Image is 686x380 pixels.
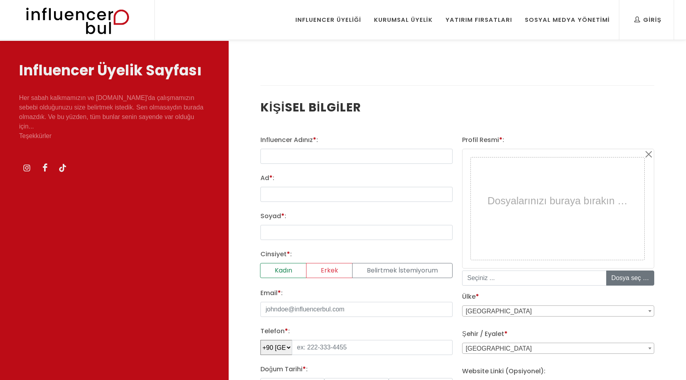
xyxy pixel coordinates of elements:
label: Telefon : [260,326,290,336]
span: Türkiye [462,306,654,317]
span: Adana [462,343,654,354]
div: Yatırım Fırsatları [445,15,512,24]
label: Profil Resmi : [462,135,504,145]
label: Kadın [260,263,306,278]
div: Kurumsal Üyelik [374,15,433,24]
label: Belirtmek İstemiyorum [352,263,453,278]
label: Doğum Tarihi : [260,365,308,374]
input: Seçiniz ... [462,271,607,286]
span: Adana [462,343,654,354]
label: Cinsiyet : [260,249,292,259]
label: Email : [260,288,283,298]
p: Her sabah kalkmamızın ve [DOMAIN_NAME]'da çalışmamızın sebebi olduğunuzu size belirtmek istedik. ... [19,93,210,141]
span: Türkiye [462,305,654,317]
button: Close [644,150,653,159]
label: Ad : [260,173,274,183]
label: Website Linki (Opsiyonel): [462,367,545,376]
label: Erkek [306,263,353,278]
h2: Kişisel Bilgiler [260,98,654,116]
h1: Influencer Üyelik Sayfası [19,60,210,81]
input: johndoe@influencerbul.com [260,302,453,317]
label: Influencer Adınız : [260,135,318,145]
label: Ülke [462,292,479,301]
div: Sosyal Medya Yönetimi [525,15,610,24]
label: Şehir / Eyalet [462,329,508,339]
div: Influencer Üyeliği [295,15,361,24]
div: Giriş [634,15,661,24]
label: Soyad : [260,211,286,221]
input: ex: 222-333-4455 [292,340,453,355]
div: Dosyalarınızı buraya bırakın … [473,159,642,242]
